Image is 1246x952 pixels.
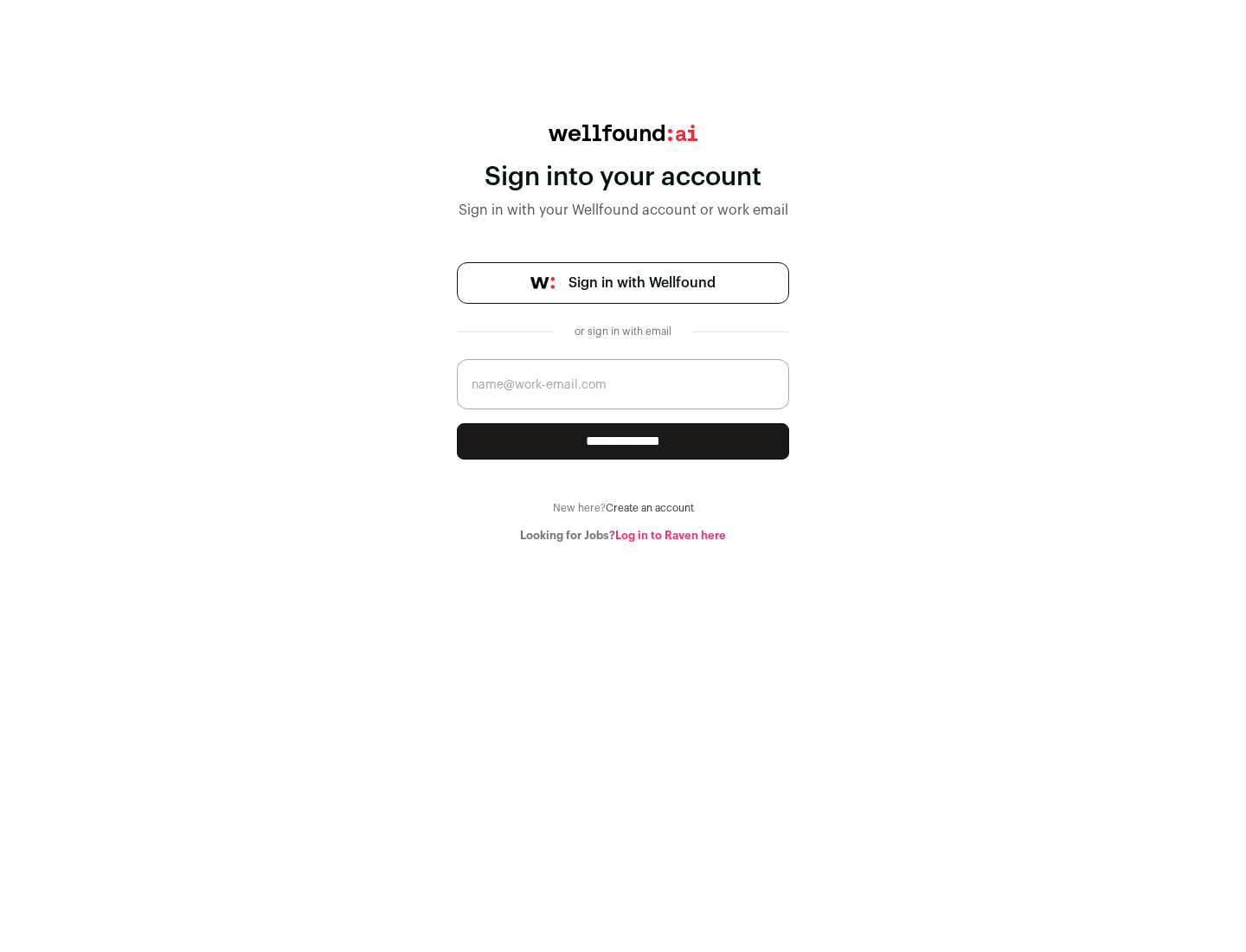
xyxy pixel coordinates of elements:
[457,501,789,515] div: New here?
[530,277,555,289] img: wellfound-symbol-flush-black-fb3c872781a75f747ccb3a119075da62bfe97bd399995f84a933054e44a575c4.png
[568,325,678,338] div: or sign in with email
[568,273,716,293] span: Sign in with Wellfound
[606,503,694,513] a: Create an account
[457,200,789,221] div: Sign in with your Wellfound account or work email
[457,262,789,304] a: Sign in with Wellfound
[457,162,789,193] div: Sign into your account
[457,529,789,543] div: Looking for Jobs?
[615,530,726,541] a: Log in to Raven here
[549,125,697,141] img: wellfound:ai
[457,359,789,409] input: name@work-email.com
